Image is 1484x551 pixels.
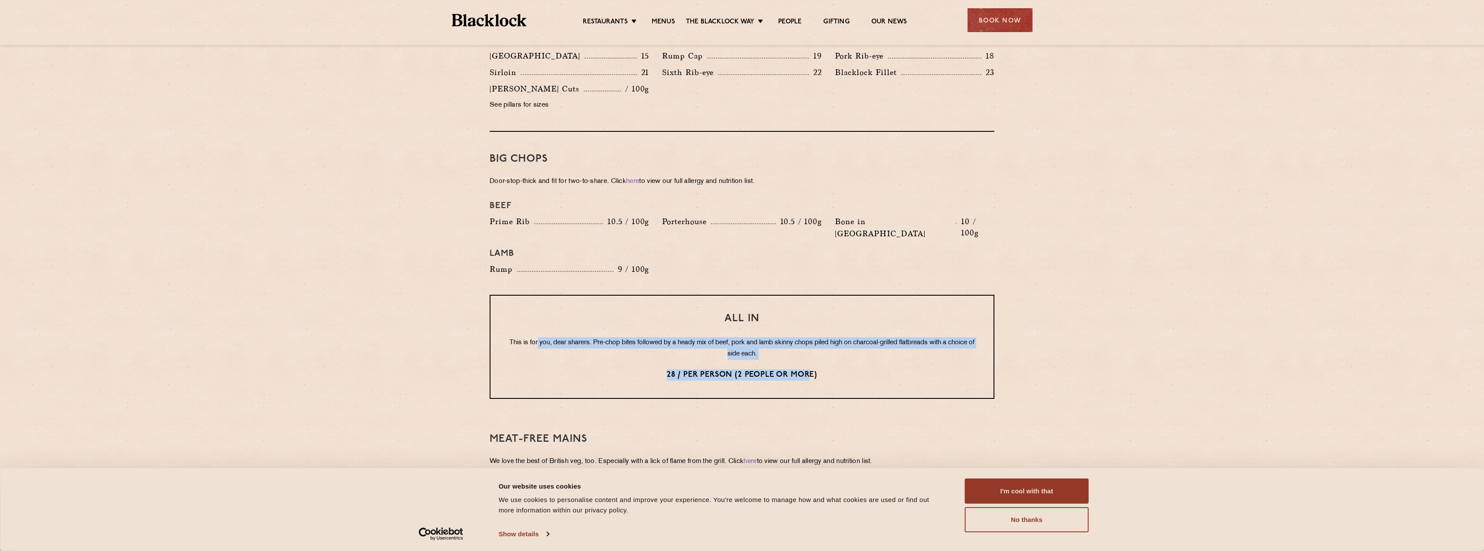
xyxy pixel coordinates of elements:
p: 10.5 / 100g [603,216,649,227]
p: 22 [809,67,822,78]
p: 10.5 / 100g [776,216,822,227]
img: BL_Textured_Logo-footer-cropped.svg [452,14,527,26]
div: We use cookies to personalise content and improve your experience. You're welcome to manage how a... [499,495,945,515]
p: 15 [637,50,649,62]
a: here [626,178,639,185]
div: Book Now [968,8,1033,32]
a: Gifting [823,18,849,27]
p: 23 [981,67,994,78]
p: Prime Rib [490,215,534,228]
p: 9 / 100g [614,264,649,275]
p: 10 / 100g [957,216,994,238]
h3: Meat-Free mains [490,434,994,445]
a: The Blacklock Way [686,18,754,27]
h4: Beef [490,201,994,211]
p: 19 [809,50,822,62]
p: 21 [637,67,649,78]
p: 28 / per person (2 people or more) [508,369,976,381]
a: Restaurants [583,18,628,27]
p: This is for you, dear sharers. Pre-chop bites followed by a heady mix of beef, pork and lamb skin... [508,337,976,360]
p: Blacklock Fillet [835,66,901,78]
p: [PERSON_NAME] Cuts [490,83,584,95]
p: See pillars for sizes [490,99,649,111]
p: Porterhouse [662,215,711,228]
a: Our News [871,18,907,27]
p: / 100g [621,83,649,95]
p: Rump [490,263,517,275]
a: Menus [652,18,675,27]
div: Our website uses cookies [499,481,945,491]
p: 18 [981,50,994,62]
a: Show details [499,528,549,541]
p: Bone in [GEOGRAPHIC_DATA] [835,215,956,240]
h4: Lamb [490,248,994,259]
p: Pork Rib-eye [835,50,888,62]
p: Sixth Rib-eye [662,66,718,78]
a: People [778,18,802,27]
button: I'm cool with that [965,479,1089,504]
p: We love the best of British veg, too. Especially with a lick of flame from the grill. Click to vi... [490,456,994,468]
p: Rump Cap [662,50,707,62]
h3: Big Chops [490,153,994,165]
p: Door-stop-thick and fit for two-to-share. Click to view our full allergy and nutrition list. [490,176,994,188]
p: [GEOGRAPHIC_DATA] [490,50,585,62]
p: Sirloin [490,66,521,78]
a: here [744,458,757,465]
h3: All In [508,313,976,324]
a: Usercentrics Cookiebot - opens in a new window [403,528,479,541]
button: No thanks [965,507,1089,532]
